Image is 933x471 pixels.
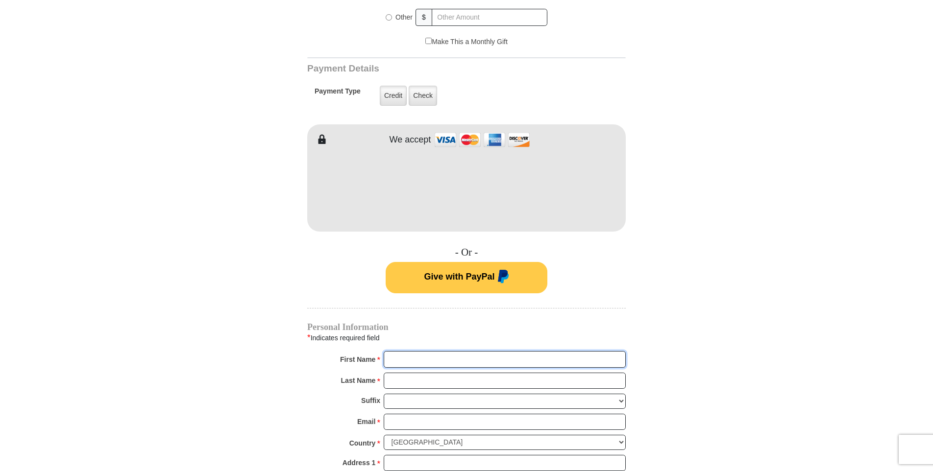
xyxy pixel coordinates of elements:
[424,272,494,282] span: Give with PayPal
[357,415,375,428] strong: Email
[340,353,375,366] strong: First Name
[349,436,376,450] strong: Country
[425,37,508,47] label: Make This a Monthly Gift
[315,87,361,100] h5: Payment Type
[416,9,432,26] span: $
[395,13,413,21] span: Other
[307,63,557,74] h3: Payment Details
[390,135,431,145] h4: We accept
[343,456,376,470] strong: Address 1
[341,374,376,387] strong: Last Name
[380,86,407,106] label: Credit
[307,331,626,344] div: Indicates required field
[433,129,531,150] img: credit cards accepted
[307,246,626,259] h4: - Or -
[386,262,547,293] button: Give with PayPal
[495,270,509,285] img: paypal
[409,86,437,106] label: Check
[432,9,547,26] input: Other Amount
[425,38,432,44] input: Make This a Monthly Gift
[361,394,380,407] strong: Suffix
[307,323,626,331] h4: Personal Information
